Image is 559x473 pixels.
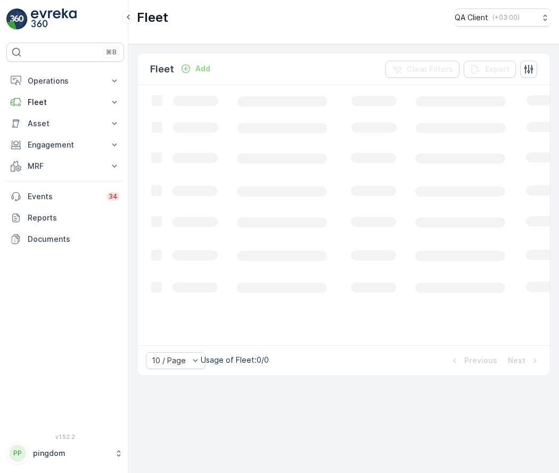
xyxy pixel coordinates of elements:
[6,113,124,134] button: Asset
[6,134,124,156] button: Engagement
[137,9,168,26] p: Fleet
[464,355,497,366] p: Previous
[33,448,109,459] p: pingdom
[6,186,124,207] a: Events34
[28,161,103,172] p: MRF
[28,191,100,202] p: Events
[407,64,453,75] p: Clear Filters
[201,355,269,365] p: Usage of Fleet : 0/0
[195,63,210,74] p: Add
[6,92,124,113] button: Fleet
[109,192,118,201] p: 34
[6,442,124,464] button: PPpingdom
[385,61,459,78] button: Clear Filters
[6,156,124,177] button: MRF
[28,234,120,244] p: Documents
[508,355,525,366] p: Next
[6,434,124,440] span: v 1.52.2
[150,62,174,77] p: Fleet
[28,118,103,129] p: Asset
[28,140,103,150] p: Engagement
[6,70,124,92] button: Operations
[31,9,77,30] img: logo_light-DOdMpM7g.png
[176,62,215,75] button: Add
[6,207,124,229] a: Reports
[6,9,28,30] img: logo
[455,12,488,23] p: QA Client
[6,229,124,250] a: Documents
[464,61,516,78] button: Export
[9,445,26,462] div: PP
[455,9,550,27] button: QA Client(+03:00)
[507,354,541,367] button: Next
[492,13,520,22] p: ( +03:00 )
[28,76,103,86] p: Operations
[28,97,103,108] p: Fleet
[106,48,117,56] p: ⌘B
[28,213,120,223] p: Reports
[448,354,498,367] button: Previous
[485,64,509,75] p: Export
